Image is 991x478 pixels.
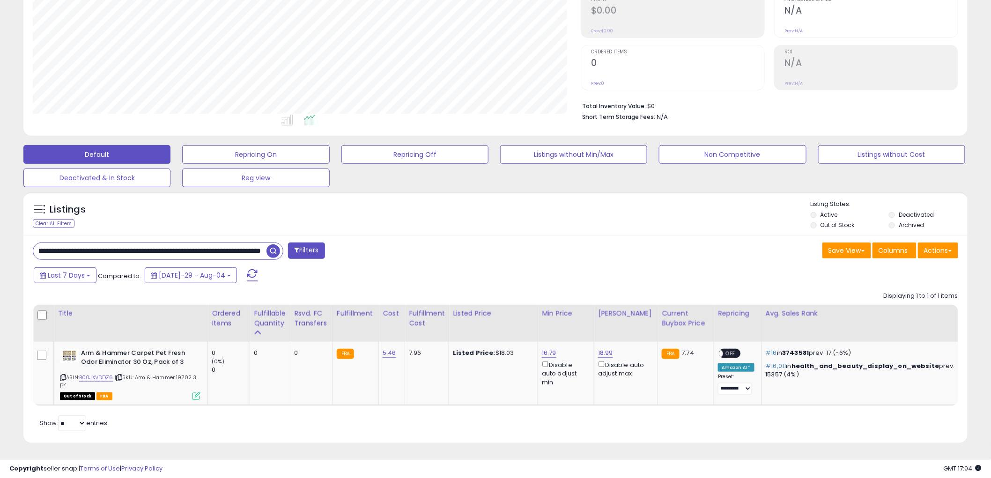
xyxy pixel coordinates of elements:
[879,246,908,255] span: Columns
[918,243,958,258] button: Actions
[659,145,806,164] button: Non Competitive
[254,349,283,357] div: 0
[718,363,754,372] div: Amazon AI *
[23,145,170,164] button: Default
[60,392,95,400] span: All listings that are currently out of stock and unavailable for purchase on Amazon
[337,349,354,359] small: FBA
[598,348,613,358] a: 18.99
[288,243,325,259] button: Filters
[341,145,488,164] button: Repricing Off
[591,50,764,55] span: Ordered Items
[723,350,738,358] span: OFF
[383,309,401,318] div: Cost
[50,203,86,216] h5: Listings
[542,348,556,358] a: 16.79
[884,292,958,301] div: Displaying 1 to 1 of 1 items
[662,349,679,359] small: FBA
[821,221,855,229] label: Out of Stock
[718,309,758,318] div: Repricing
[682,348,695,357] span: 7.74
[159,271,225,280] span: [DATE]-29 - Aug-04
[582,113,655,121] b: Short Term Storage Fees:
[60,374,197,388] span: | SKU: Arm & Hammer 19702 3 pk
[58,309,204,318] div: Title
[818,145,965,164] button: Listings without Cost
[453,309,534,318] div: Listed Price
[766,361,786,370] span: #16,011
[542,309,590,318] div: Min Price
[591,81,604,86] small: Prev: 0
[453,349,531,357] div: $18.03
[294,309,329,328] div: Rsvd. FC Transfers
[212,309,246,328] div: Ordered Items
[98,272,141,280] span: Compared to:
[784,5,958,18] h2: N/A
[899,211,934,219] label: Deactivated
[873,243,917,258] button: Columns
[784,50,958,55] span: ROI
[145,267,237,283] button: [DATE]-29 - Aug-04
[766,362,955,379] p: in prev: 15357 (4%)
[212,358,225,365] small: (0%)
[766,348,777,357] span: #16
[766,309,959,318] div: Avg. Sales Rank
[48,271,85,280] span: Last 7 Days
[598,309,654,318] div: [PERSON_NAME]
[121,464,163,473] a: Privacy Policy
[337,309,375,318] div: Fulfillment
[182,145,329,164] button: Repricing On
[791,361,939,370] span: health_and_beauty_display_on_website
[409,349,442,357] div: 7.96
[784,28,803,34] small: Prev: N/A
[582,100,951,111] li: $0
[784,81,803,86] small: Prev: N/A
[23,169,170,187] button: Deactivated & In Stock
[294,349,325,357] div: 0
[9,464,44,473] strong: Copyright
[899,221,924,229] label: Archived
[33,219,74,228] div: Clear All Filters
[79,374,113,382] a: B00JXVDDZ6
[212,366,250,374] div: 0
[453,348,495,357] b: Listed Price:
[542,360,587,387] div: Disable auto adjust min
[662,309,710,328] div: Current Buybox Price
[766,349,955,357] p: in prev: 17 (-6%)
[40,419,107,427] span: Show: entries
[96,392,112,400] span: FBA
[657,112,668,121] span: N/A
[409,309,445,328] div: Fulfillment Cost
[80,464,120,473] a: Terms of Use
[60,349,79,363] img: 51CfowLot8L._SL40_.jpg
[811,200,968,209] p: Listing States:
[582,102,646,110] b: Total Inventory Value:
[182,169,329,187] button: Reg view
[383,348,396,358] a: 5.46
[254,309,286,328] div: Fulfillable Quantity
[784,58,958,70] h2: N/A
[60,349,200,399] div: ASIN:
[212,349,250,357] div: 0
[34,267,96,283] button: Last 7 Days
[500,145,647,164] button: Listings without Min/Max
[591,58,764,70] h2: 0
[821,211,838,219] label: Active
[591,5,764,18] h2: $0.00
[822,243,871,258] button: Save View
[944,464,982,473] span: 2025-08-12 17:04 GMT
[591,28,613,34] small: Prev: $0.00
[81,349,195,368] b: Arm & Hammer Carpet Pet Fresh Odor Eliminator 30 Oz, Pack of 3
[598,360,651,378] div: Disable auto adjust max
[718,374,754,395] div: Preset:
[9,464,163,473] div: seller snap | |
[782,348,809,357] span: 3743581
